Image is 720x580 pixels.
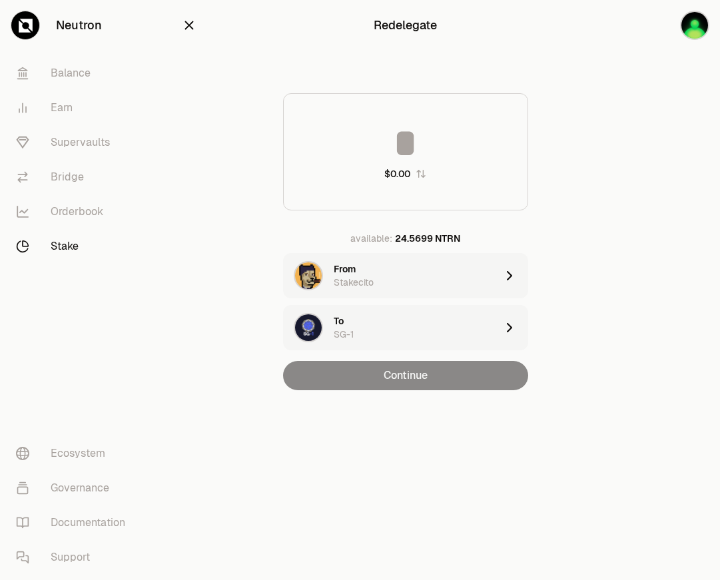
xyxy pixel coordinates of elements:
[334,262,356,276] div: From
[334,328,354,341] div: SG-1
[5,56,144,91] a: Balance
[5,436,144,471] a: Ecosystem
[350,232,392,245] div: available:
[295,262,322,289] img: Stakecito Logo
[295,314,322,341] img: SG-1 Logo
[5,125,144,160] a: Supervaults
[283,253,528,298] button: Stakecito LogoFromStakecito
[384,167,410,180] div: $0.00
[5,229,144,264] a: Stake
[283,305,528,350] button: SG-1 LogoToSG-1
[5,540,144,575] a: Support
[5,471,144,505] a: Governance
[5,91,144,125] a: Earn
[334,276,374,289] div: Stakecito
[5,505,144,540] a: Documentation
[395,232,460,245] div: 24.5699 NTRN
[334,314,344,328] div: To
[681,12,708,39] img: AUTOTESTS
[342,224,468,253] button: available:24.5699 NTRN
[374,16,437,35] div: Redelegate
[5,160,144,194] a: Bridge
[384,167,426,180] button: $0.00
[5,194,144,229] a: Orderbook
